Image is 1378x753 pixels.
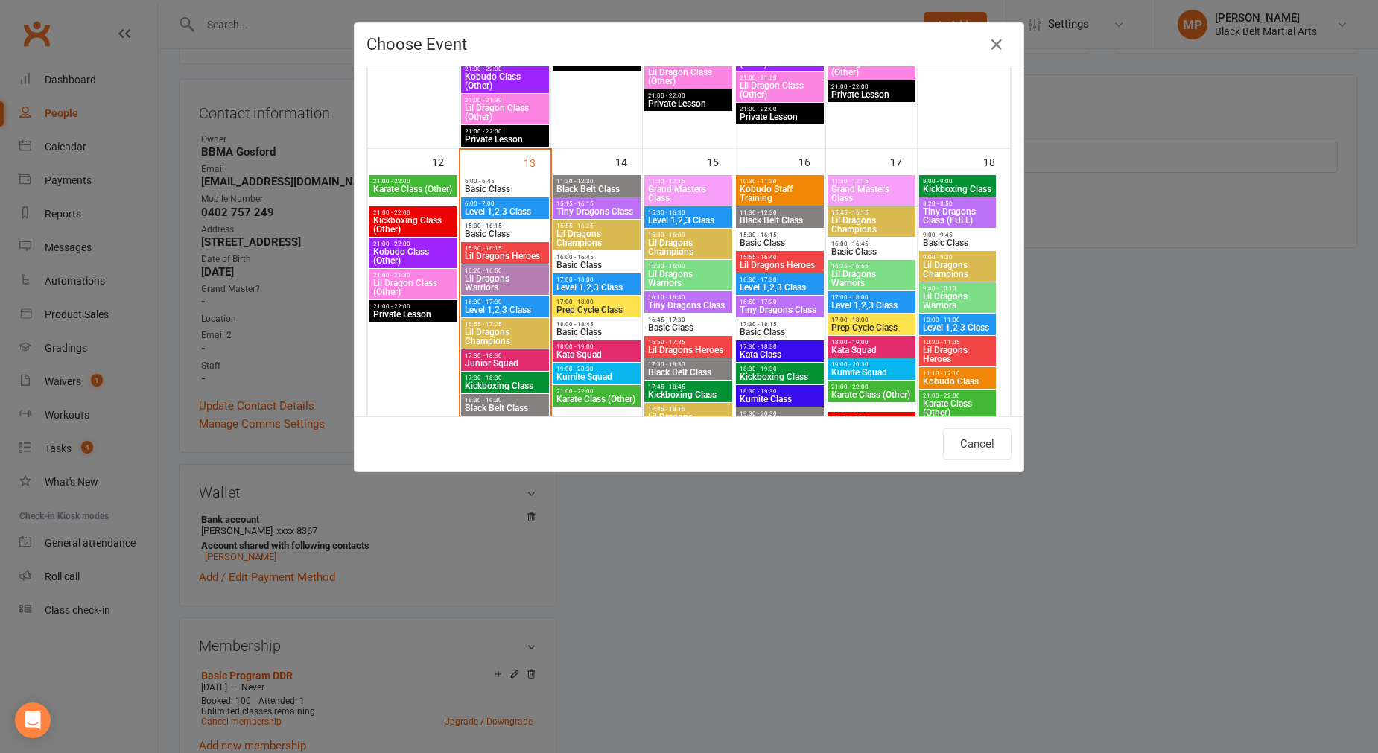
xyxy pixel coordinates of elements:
[739,321,821,328] span: 17:30 - 18:15
[739,209,821,216] span: 11:30 - 12:30
[647,209,729,216] span: 15:30 - 16:30
[372,216,454,234] span: Kickboxing Class (Other)
[464,299,546,305] span: 16:30 - 17:30
[831,384,912,390] span: 21:00 - 22:00
[464,72,546,90] span: Kobudo Class (Other)
[739,232,821,238] span: 15:30 - 16:15
[739,238,821,247] span: Basic Class
[372,241,454,247] span: 21:00 - 22:00
[464,229,546,238] span: Basic Class
[464,404,546,413] span: Black Belt Class
[831,216,912,234] span: Lil Dragons Champions
[647,178,729,185] span: 11:30 - 12:15
[464,381,546,390] span: Kickboxing Class
[798,149,825,174] div: 16
[922,292,993,310] span: Lil Dragons Warriors
[464,267,546,274] span: 16:20 - 16:50
[922,323,993,332] span: Level 1,2,3 Class
[890,149,917,174] div: 17
[647,238,729,256] span: Lil Dragons Champions
[985,33,1009,57] button: Close
[831,241,912,247] span: 16:00 - 16:45
[15,702,51,738] div: Open Intercom Messenger
[366,35,1012,54] h4: Choose Event
[464,328,546,346] span: Lil Dragons Champions
[831,59,912,77] span: Lil Dragon Class (Other)
[922,200,993,207] span: 8:20 - 8:50
[647,384,729,390] span: 17:45 - 18:45
[647,263,729,270] span: 15:30 - 16:00
[372,178,454,185] span: 21:00 - 22:00
[922,370,993,377] span: 11:10 - 12:10
[831,83,912,90] span: 21:00 - 22:00
[556,276,638,283] span: 17:00 - 18:00
[647,406,729,413] span: 17:45 - 18:15
[464,305,546,314] span: Level 1,2,3 Class
[739,276,821,283] span: 16:30 - 17:30
[556,350,638,359] span: Kata Squad
[464,207,546,216] span: Level 1,2,3 Class
[647,339,729,346] span: 16:50 - 17:35
[739,395,821,404] span: Kumite Class
[647,368,729,377] span: Black Belt Class
[739,185,821,203] span: Kobudo Staff Training
[556,328,638,337] span: Basic Class
[647,317,729,323] span: 16:45 - 17:30
[372,209,454,216] span: 21:00 - 22:00
[739,106,821,112] span: 21:00 - 22:00
[556,223,638,229] span: 15:55 - 16:25
[943,428,1012,460] button: Cancel
[556,299,638,305] span: 17:00 - 18:00
[647,68,729,86] span: Lil Dragon Class (Other)
[556,207,638,216] span: Tiny Dragons Class
[556,343,638,350] span: 18:00 - 19:00
[739,74,821,81] span: 21:00 - 21:30
[372,279,454,296] span: Lil Dragon Class (Other)
[739,178,821,185] span: 10:30 - 11:30
[372,310,454,319] span: Private Lesson
[464,97,546,104] span: 21:00 - 21:30
[831,294,912,301] span: 17:00 - 18:00
[831,368,912,377] span: Kumite Squad
[372,272,454,279] span: 21:00 - 21:30
[739,328,821,337] span: Basic Class
[464,135,546,144] span: Private Lesson
[556,261,638,270] span: Basic Class
[556,366,638,372] span: 19:00 - 20:30
[647,301,729,310] span: Tiny Dragons Class
[922,285,993,292] span: 9:40 - 10:10
[739,81,821,99] span: Lil Dragon Class (Other)
[556,372,638,381] span: Kumite Squad
[739,254,821,261] span: 15:55 - 16:40
[372,185,454,194] span: Karate Class (Other)
[464,128,546,135] span: 21:00 - 22:00
[647,346,729,355] span: Lil Dragons Heroes
[739,283,821,292] span: Level 1,2,3 Class
[922,254,993,261] span: 9:00 - 9:30
[432,149,459,174] div: 12
[739,343,821,350] span: 17:30 - 18:30
[556,229,638,247] span: Lil Dragons Champions
[647,323,729,332] span: Basic Class
[922,346,993,363] span: Lil Dragons Heroes
[831,185,912,203] span: Grand Masters Class
[464,274,546,292] span: Lil Dragons Warriors
[922,261,993,279] span: Lil Dragons Champions
[831,346,912,355] span: Kata Squad
[556,254,638,261] span: 16:00 - 16:45
[556,395,638,404] span: Karate Class (Other)
[831,390,912,399] span: Karate Class (Other)
[647,232,729,238] span: 15:30 - 16:00
[464,178,546,185] span: 6:00 - 6:45
[556,200,638,207] span: 15:15 - 16:15
[647,216,729,225] span: Level 1,2,3 Class
[831,415,912,422] span: 21:00 - 22:00
[464,104,546,121] span: Lil Dragon Class (Other)
[739,305,821,314] span: Tiny Dragons Class
[556,185,638,194] span: Black Belt Class
[831,339,912,346] span: 18:00 - 19:00
[922,178,993,185] span: 8:00 - 9:00
[739,216,821,225] span: Black Belt Class
[831,209,912,216] span: 15:45 - 16:15
[707,149,734,174] div: 15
